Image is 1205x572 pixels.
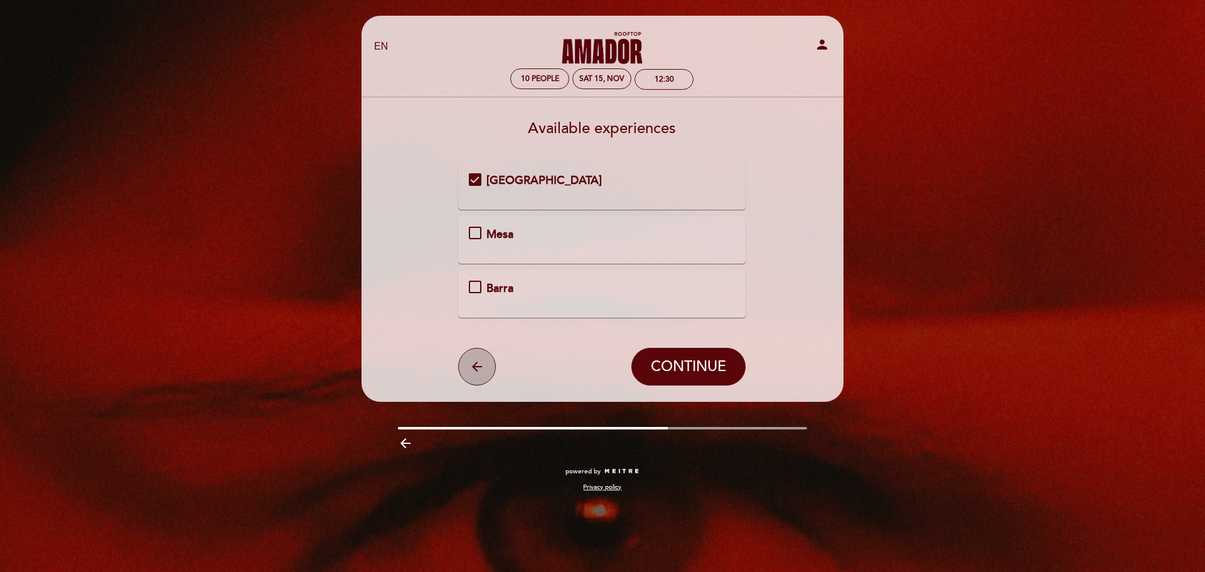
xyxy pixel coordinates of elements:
[469,173,736,189] md-checkbox: Sala Lounge
[604,468,640,475] img: MEITRE
[521,74,559,84] span: 10 people
[469,227,736,243] md-checkbox: Mesa
[398,436,413,451] i: arrow_backward
[469,359,485,374] i: arrow_back
[579,74,624,84] div: Sat 15, Nov
[583,483,621,492] a: Privacy policy
[631,348,746,386] button: CONTINUE
[486,227,513,241] span: Mesa
[565,467,640,476] a: powered by
[486,173,602,187] span: [GEOGRAPHIC_DATA]
[523,30,680,64] a: [PERSON_NAME] Rooftop
[815,37,830,52] i: person
[486,281,513,295] span: Barra
[565,467,601,476] span: powered by
[458,348,496,386] button: arrow_back
[651,358,726,375] span: CONTINUE
[815,37,830,57] button: person
[469,281,736,297] md-checkbox: Barra
[655,75,674,84] div: 12:30
[528,119,676,138] span: Available experiences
